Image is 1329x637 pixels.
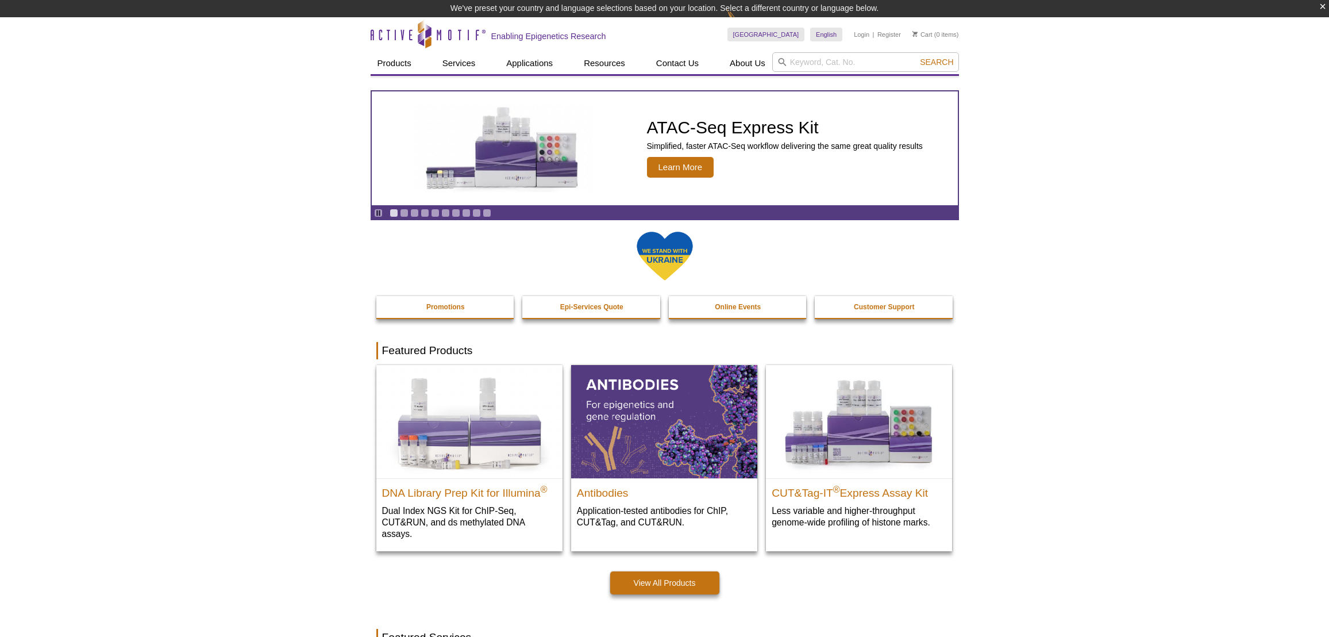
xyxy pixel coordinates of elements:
h2: Antibodies [577,482,752,499]
h2: Enabling Epigenetics Research [491,31,606,41]
a: Online Events [669,296,808,318]
a: Go to slide 9 [472,209,481,217]
img: Change Here [727,9,757,36]
sup: ® [541,484,548,494]
a: Customer Support [815,296,954,318]
strong: Customer Support [854,303,914,311]
a: Go to slide 3 [410,209,419,217]
span: Search [920,57,953,67]
a: Go to slide 6 [441,209,450,217]
img: ATAC-Seq Express Kit [409,105,598,192]
input: Keyword, Cat. No. [772,52,959,72]
a: Cart [912,30,933,39]
article: ATAC-Seq Express Kit [372,91,958,205]
p: Less variable and higher-throughput genome-wide profiling of histone marks​. [772,505,946,528]
a: Services [436,52,483,74]
a: Resources [577,52,632,74]
a: Toggle autoplay [374,209,383,217]
a: Go to slide 10 [483,209,491,217]
a: View All Products [610,571,719,594]
a: ATAC-Seq Express Kit ATAC-Seq Express Kit Simplified, faster ATAC-Seq workflow delivering the sam... [372,91,958,205]
h2: ATAC-Seq Express Kit [647,119,923,136]
img: We Stand With Ukraine [636,231,694,282]
img: CUT&Tag-IT® Express Assay Kit [766,365,952,478]
a: Go to slide 1 [390,209,398,217]
img: All Antibodies [571,365,757,478]
li: | [873,28,875,41]
a: All Antibodies Antibodies Application-tested antibodies for ChIP, CUT&Tag, and CUT&RUN. [571,365,757,539]
sup: ® [833,484,840,494]
h2: CUT&Tag-IT Express Assay Kit [772,482,946,499]
a: CUT&Tag-IT® Express Assay Kit CUT&Tag-IT®Express Assay Kit Less variable and higher-throughput ge... [766,365,952,539]
a: Go to slide 7 [452,209,460,217]
a: Register [877,30,901,39]
li: (0 items) [912,28,959,41]
a: [GEOGRAPHIC_DATA] [727,28,805,41]
a: Promotions [376,296,515,318]
span: Learn More [647,157,714,178]
a: Contact Us [649,52,706,74]
a: Go to slide 8 [462,209,471,217]
a: Go to slide 5 [431,209,440,217]
p: Simplified, faster ATAC-Seq workflow delivering the same great quality results [647,141,923,151]
a: Products [371,52,418,74]
a: Epi-Services Quote [522,296,661,318]
h2: DNA Library Prep Kit for Illumina [382,482,557,499]
h2: Featured Products [376,342,953,359]
button: Search [916,57,957,67]
a: English [810,28,842,41]
p: Application-tested antibodies for ChIP, CUT&Tag, and CUT&RUN. [577,505,752,528]
img: Your Cart [912,31,918,37]
strong: Epi-Services Quote [560,303,623,311]
img: DNA Library Prep Kit for Illumina [376,365,563,478]
a: Go to slide 2 [400,209,409,217]
a: Go to slide 4 [421,209,429,217]
a: Applications [499,52,560,74]
a: About Us [723,52,772,74]
strong: Promotions [426,303,465,311]
a: Login [854,30,869,39]
p: Dual Index NGS Kit for ChIP-Seq, CUT&RUN, and ds methylated DNA assays. [382,505,557,540]
strong: Online Events [715,303,761,311]
a: DNA Library Prep Kit for Illumina DNA Library Prep Kit for Illumina® Dual Index NGS Kit for ChIP-... [376,365,563,551]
